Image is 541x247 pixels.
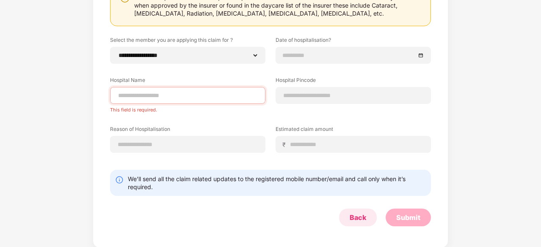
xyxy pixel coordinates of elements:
[110,36,265,47] label: Select the member you are applying this claim for ?
[110,104,265,113] div: This field is required.
[276,125,431,136] label: Estimated claim amount
[282,141,289,149] span: ₹
[276,36,431,47] label: Date of hospitalisation?
[110,76,265,87] label: Hospital Name
[276,76,431,87] label: Hospital Pincode
[396,213,420,222] div: Submit
[110,125,265,136] label: Reason of Hospitalisation
[128,175,426,191] div: We’ll send all the claim related updates to the registered mobile number/email and call only when...
[350,213,366,222] div: Back
[115,176,124,184] img: svg+xml;base64,PHN2ZyBpZD0iSW5mby0yMHgyMCIgeG1sbnM9Imh0dHA6Ly93d3cudzMub3JnLzIwMDAvc3ZnIiB3aWR0aD...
